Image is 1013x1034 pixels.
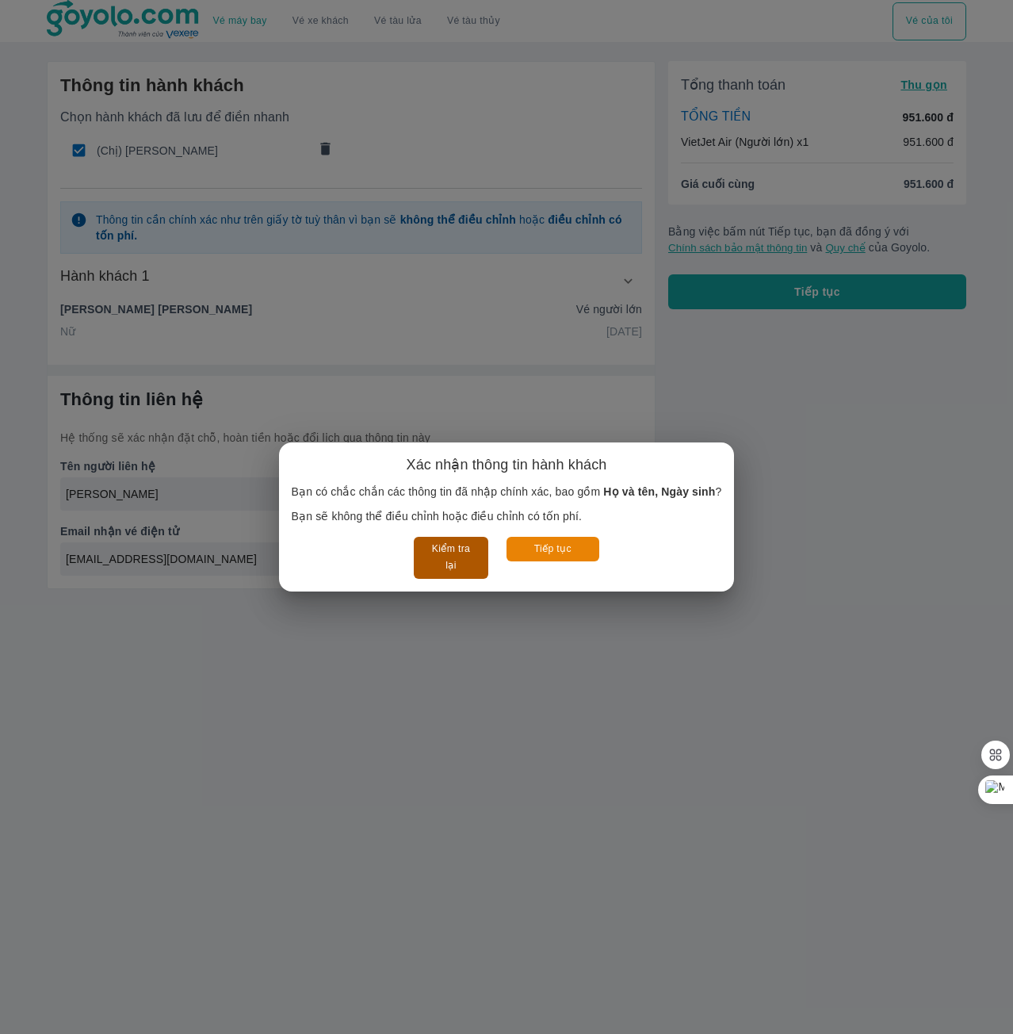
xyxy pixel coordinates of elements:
button: Kiểm tra lại [414,537,487,579]
button: Tiếp tục [506,537,599,561]
h6: Xác nhận thông tin hành khách [407,455,607,474]
b: Họ và tên, Ngày sinh [603,485,715,498]
p: Bạn có chắc chắn các thông tin đã nhập chính xác, bao gồm ? [292,484,722,500]
p: Bạn sẽ không thể điều chỉnh hoặc điều chỉnh có tốn phí. [292,508,722,524]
